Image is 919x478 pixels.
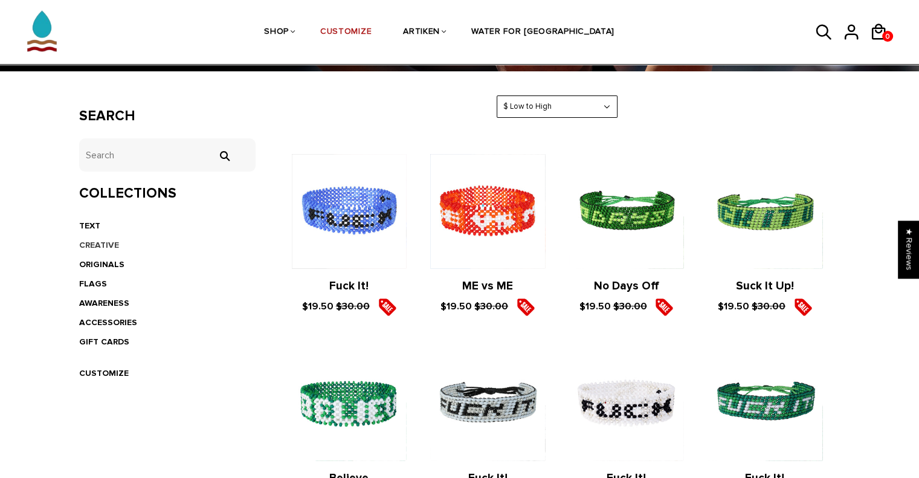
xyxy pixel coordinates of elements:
s: $30.00 [752,300,785,312]
h3: Collections [79,185,256,202]
a: AWARENESS [79,298,129,308]
span: $19.50 [718,300,749,312]
a: No Days Off [593,279,659,293]
s: $30.00 [613,300,647,312]
a: CUSTOMIZE [79,368,129,378]
a: GIFT CARDS [79,337,129,347]
h3: Search [79,108,256,125]
a: ME vs ME [462,279,513,293]
a: Fuck It! [329,279,369,293]
s: $30.00 [336,300,370,312]
a: WATER FOR [GEOGRAPHIC_DATA] [471,1,614,65]
a: CREATIVE [79,240,119,250]
a: TEXT [79,221,100,231]
a: FLAGS [79,279,107,289]
span: $19.50 [440,300,472,312]
span: $19.50 [579,300,610,312]
span: 0 [882,29,893,44]
a: ORIGINALS [79,259,124,270]
div: Click to open Judge.me floating reviews tab [898,221,919,278]
s: $30.00 [474,300,508,312]
img: sale5.png [378,298,396,316]
a: CUSTOMIZE [320,1,372,65]
img: sale5.png [655,298,673,316]
a: SHOP [264,1,289,65]
a: ACCESSORIES [79,317,137,328]
a: ARTIKEN [403,1,440,65]
input: Search [212,150,236,161]
img: sale5.png [794,298,812,316]
span: $19.50 [302,300,334,312]
input: Search [79,138,256,172]
img: sale5.png [517,298,535,316]
a: 0 [882,31,893,42]
a: Suck It Up! [736,279,794,293]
